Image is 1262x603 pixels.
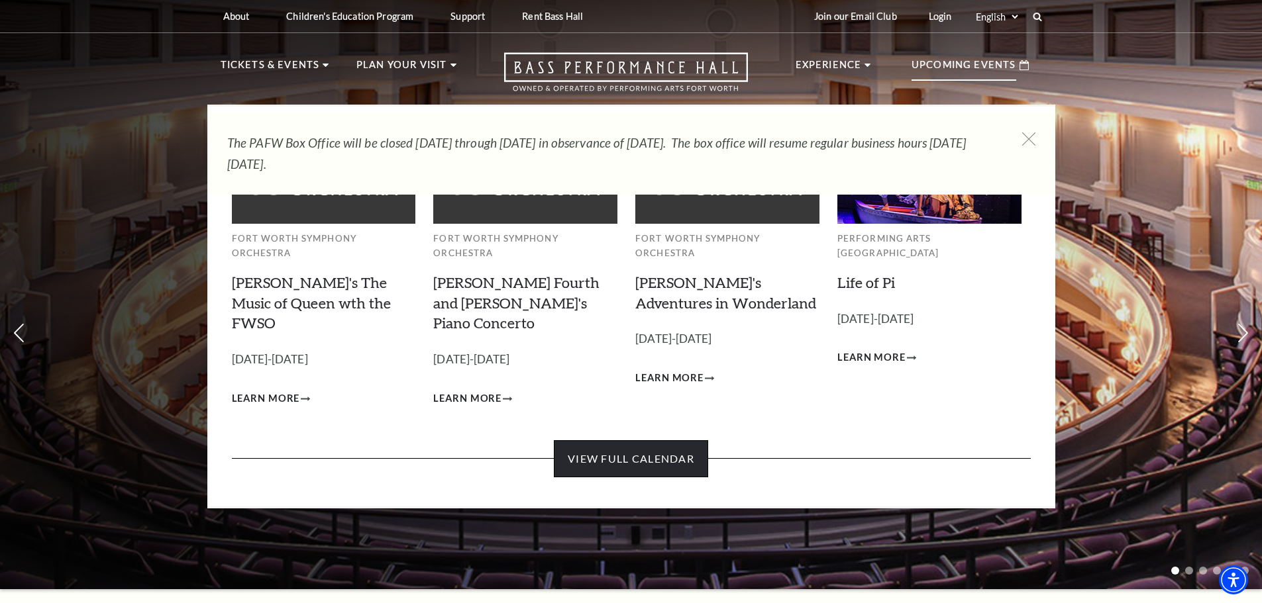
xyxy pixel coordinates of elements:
p: Performing Arts [GEOGRAPHIC_DATA] [837,231,1022,261]
a: Learn More Brahms Fourth and Grieg's Piano Concerto [433,391,512,407]
span: Learn More [635,370,704,387]
p: Rent Bass Hall [522,11,583,22]
p: [DATE]-[DATE] [635,330,819,349]
a: View Full Calendar [554,440,708,477]
p: [DATE]-[DATE] [232,350,416,369]
div: Accessibility Menu [1219,565,1248,594]
p: Children's Education Program [286,11,413,22]
a: [PERSON_NAME]'s The Music of Queen wth the FWSO [232,273,391,332]
p: Fort Worth Symphony Orchestra [232,231,416,261]
a: [PERSON_NAME]'s Adventures in Wonderland [635,273,816,312]
span: Learn More [837,349,906,366]
p: Tickets & Events [221,57,320,81]
a: Learn More Life of Pi [837,349,916,366]
p: About [223,11,250,22]
a: Life of Pi [837,273,895,291]
p: Plan Your Visit [356,57,447,81]
a: Learn More Alice's Adventures in Wonderland [635,370,714,387]
a: [PERSON_NAME] Fourth and [PERSON_NAME]'s Piano Concerto [433,273,600,332]
a: Learn More Windborne's The Music of Queen wth the FWSO [232,391,311,407]
span: Learn More [433,391,501,407]
p: Upcoming Events [912,57,1016,81]
p: [DATE]-[DATE] [837,310,1022,329]
p: Fort Worth Symphony Orchestra [433,231,617,261]
p: Fort Worth Symphony Orchestra [635,231,819,261]
p: [DATE]-[DATE] [433,350,617,369]
span: Learn More [232,391,300,407]
select: Select: [973,11,1020,23]
p: Support [450,11,485,22]
p: Experience [796,57,862,81]
em: The PAFW Box Office will be closed [DATE] through [DATE] in observance of [DATE]. The box office ... [227,135,966,171]
a: Open this option [456,52,796,105]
